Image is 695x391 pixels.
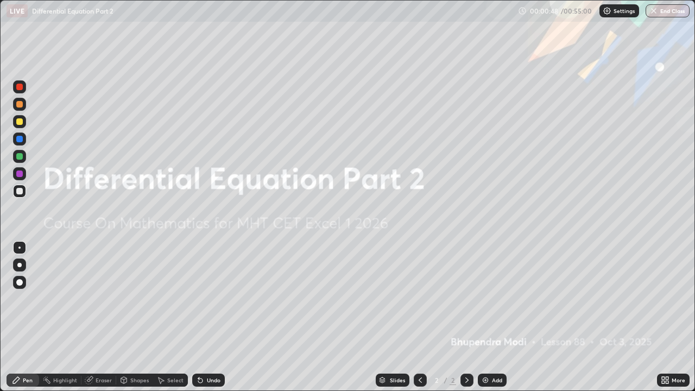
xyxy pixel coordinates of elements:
div: / [444,377,447,383]
img: end-class-cross [649,7,658,15]
div: Pen [23,377,33,383]
div: Select [167,377,184,383]
div: More [672,377,685,383]
div: Eraser [96,377,112,383]
div: Highlight [53,377,77,383]
div: Undo [207,377,220,383]
p: Settings [614,8,635,14]
img: class-settings-icons [603,7,611,15]
div: Shapes [130,377,149,383]
img: add-slide-button [481,376,490,384]
p: LIVE [10,7,24,15]
div: 2 [431,377,442,383]
button: End Class [646,4,690,17]
p: Differential Equation Part 2 [32,7,113,15]
div: 2 [450,375,456,385]
div: Slides [390,377,405,383]
div: Add [492,377,502,383]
